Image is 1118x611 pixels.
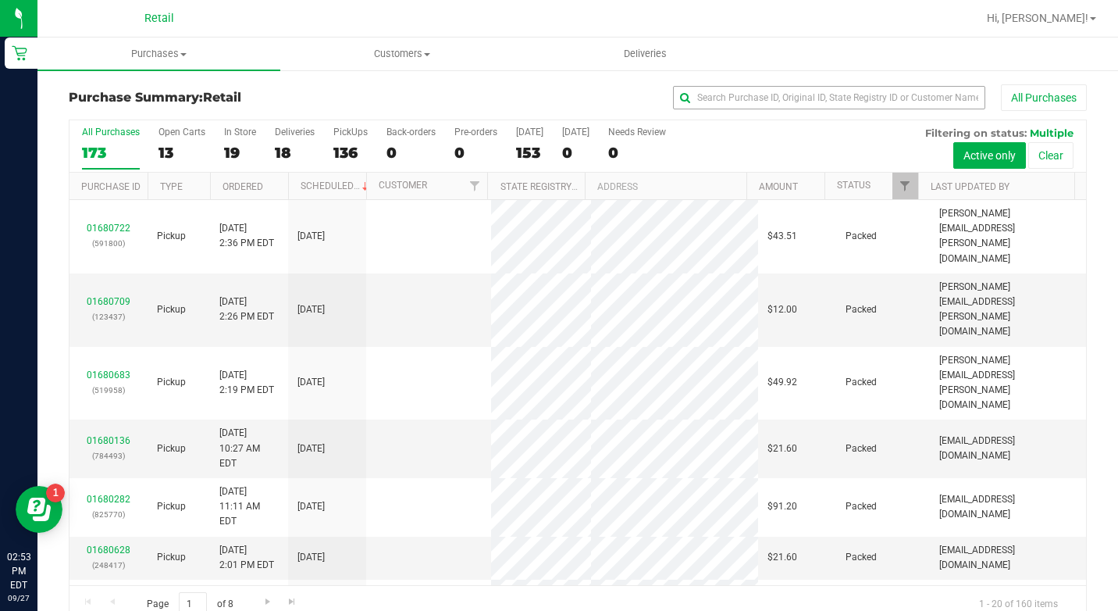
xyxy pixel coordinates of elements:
a: Scheduled [301,180,372,191]
div: 0 [608,144,666,162]
div: Pre-orders [454,127,497,138]
div: [DATE] [516,127,543,138]
span: [DATE] [297,302,325,317]
a: Last Updated By [931,181,1009,192]
a: 01680709 [87,296,130,307]
h3: Purchase Summary: [69,91,408,105]
a: 01680136 [87,435,130,446]
span: Pickup [157,229,186,244]
p: (784493) [79,448,138,463]
a: Status [837,180,871,191]
span: Pickup [157,302,186,317]
span: [EMAIL_ADDRESS][DOMAIN_NAME] [939,434,1077,463]
p: 02:53 PM EDT [7,550,30,592]
button: Active only [953,142,1026,169]
div: [DATE] [562,127,589,138]
span: Packed [846,550,877,565]
span: $49.92 [767,375,797,390]
div: 18 [275,144,315,162]
div: All Purchases [82,127,140,138]
span: $43.51 [767,229,797,244]
a: Amount [759,181,798,192]
span: Pickup [157,499,186,514]
a: Ordered [223,181,263,192]
span: [DATE] 10:27 AM EDT [219,426,279,471]
a: 01680282 [87,494,130,505]
span: [DATE] 2:26 PM EDT [219,295,274,324]
span: $21.60 [767,550,797,565]
p: (825770) [79,507,138,522]
a: Deliveries [524,38,767,70]
p: (591800) [79,236,138,251]
div: In Store [224,127,256,138]
input: Search Purchase ID, Original ID, State Registry ID or Customer Name... [673,86,985,109]
p: (248417) [79,558,138,573]
a: Filter [892,173,918,199]
span: [DATE] [297,550,325,565]
iframe: Resource center unread badge [46,484,65,502]
span: Pickup [157,375,186,390]
span: [DATE] 2:01 PM EDT [219,543,274,573]
div: Needs Review [608,127,666,138]
span: $91.20 [767,499,797,514]
span: Retail [144,12,174,25]
a: Customer [379,180,427,191]
inline-svg: Retail [12,45,27,61]
th: Address [585,173,746,200]
div: 19 [224,144,256,162]
a: 01680722 [87,223,130,234]
div: 173 [82,144,140,162]
a: 01680628 [87,545,130,556]
span: Retail [203,90,241,105]
span: [PERSON_NAME][EMAIL_ADDRESS][PERSON_NAME][DOMAIN_NAME] [939,280,1077,340]
a: Purchases [37,38,280,70]
div: PickUps [333,127,368,138]
span: Packed [846,302,877,317]
iframe: Resource center [16,486,62,533]
span: Pickup [157,441,186,456]
span: [DATE] [297,229,325,244]
span: $12.00 [767,302,797,317]
a: Customers [280,38,523,70]
span: $21.60 [767,441,797,456]
p: (123437) [79,309,138,324]
span: Customers [281,47,522,61]
div: Deliveries [275,127,315,138]
a: Filter [461,173,487,199]
span: Packed [846,441,877,456]
div: 136 [333,144,368,162]
a: State Registry ID [500,181,582,192]
span: [DATE] [297,441,325,456]
div: 13 [158,144,205,162]
span: [DATE] 2:19 PM EDT [219,368,274,398]
p: (519958) [79,383,138,398]
div: 0 [386,144,436,162]
div: Open Carts [158,127,205,138]
span: [DATE] 11:11 AM EDT [219,484,279,530]
span: [PERSON_NAME][EMAIL_ADDRESS][PERSON_NAME][DOMAIN_NAME] [939,206,1077,266]
span: Packed [846,499,877,514]
a: 01680683 [87,370,130,381]
a: Type [160,181,183,192]
span: [DATE] [297,499,325,514]
div: Back-orders [386,127,436,138]
button: All Purchases [1001,84,1087,111]
span: [EMAIL_ADDRESS][DOMAIN_NAME] [939,543,1077,573]
span: Packed [846,229,877,244]
span: [PERSON_NAME][EMAIL_ADDRESS][PERSON_NAME][DOMAIN_NAME] [939,353,1077,413]
div: 0 [562,144,589,162]
span: [DATE] 2:36 PM EDT [219,221,274,251]
span: Pickup [157,550,186,565]
span: Filtering on status: [925,127,1027,139]
span: [EMAIL_ADDRESS][DOMAIN_NAME] [939,492,1077,522]
div: 0 [454,144,497,162]
span: Deliveries [603,47,688,61]
div: 153 [516,144,543,162]
p: 09/27 [7,592,30,604]
span: Hi, [PERSON_NAME]! [987,12,1088,24]
span: [DATE] [297,375,325,390]
span: Purchases [37,47,280,61]
span: Packed [846,375,877,390]
span: Multiple [1030,127,1073,139]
